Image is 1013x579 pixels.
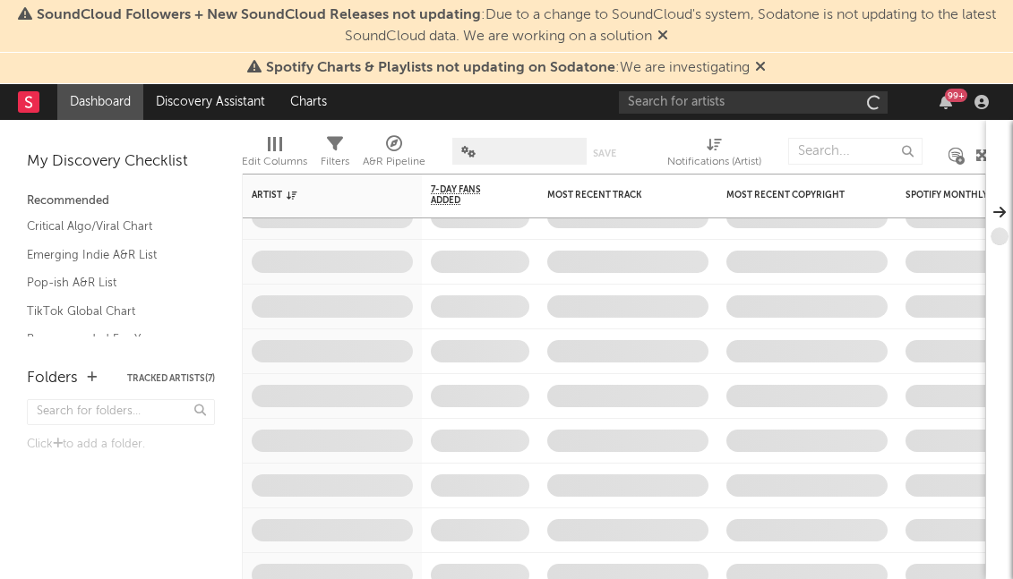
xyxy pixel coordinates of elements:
span: Spotify Charts & Playlists not updating on Sodatone [266,61,615,75]
button: Save [593,149,616,158]
div: Edit Columns [242,151,307,173]
div: Filters [321,151,349,173]
div: Notifications (Artist) [667,129,761,181]
input: Search... [788,138,923,165]
span: Dismiss [657,30,668,44]
a: Dashboard [57,84,143,120]
div: Recommended [27,191,215,212]
div: Artist [252,190,386,200]
div: Edit Columns [242,129,307,181]
div: 99 + [945,89,967,102]
div: Click to add a folder. [27,434,215,456]
button: 99+ [940,95,952,109]
a: Emerging Indie A&R List [27,245,197,265]
div: A&R Pipeline [363,151,425,173]
input: Search for artists [619,91,888,114]
button: Tracked Artists(7) [127,374,215,383]
a: Critical Algo/Viral Chart [27,217,197,236]
div: My Discovery Checklist [27,151,215,173]
div: Filters [321,129,349,181]
a: TikTok Global Chart [27,302,197,321]
input: Search for folders... [27,399,215,425]
div: Most Recent Copyright [726,190,861,200]
a: Recommended For You [27,329,197,349]
a: Discovery Assistant [143,84,278,120]
span: : Due to a change to SoundCloud's system, Sodatone is not updating to the latest SoundCloud data.... [37,8,996,44]
div: A&R Pipeline [363,129,425,181]
div: Folders [27,368,78,389]
span: Dismiss [755,61,766,75]
a: Pop-ish A&R List [27,273,197,293]
div: Notifications (Artist) [667,151,761,173]
span: : We are investigating [266,61,750,75]
a: Charts [278,84,339,120]
span: SoundCloud Followers + New SoundCloud Releases not updating [37,8,481,22]
div: Most Recent Track [547,190,682,200]
span: 7-Day Fans Added [431,184,502,206]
